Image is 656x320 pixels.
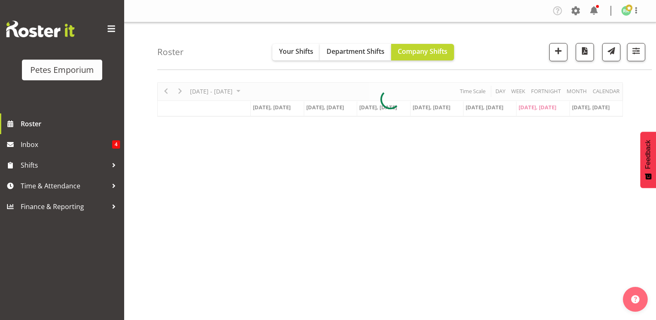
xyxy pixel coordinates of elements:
button: Add a new shift [549,43,567,61]
img: help-xxl-2.png [631,295,639,303]
button: Download a PDF of the roster according to the set date range. [576,43,594,61]
div: Petes Emporium [30,64,94,76]
span: Your Shifts [279,47,313,56]
span: Feedback [644,140,652,169]
span: Department Shifts [327,47,384,56]
span: Time & Attendance [21,180,108,192]
img: Rosterit website logo [6,21,74,37]
span: Roster [21,118,120,130]
button: Company Shifts [391,44,454,60]
button: Your Shifts [272,44,320,60]
button: Feedback - Show survey [640,132,656,188]
img: ruth-robertson-taylor722.jpg [621,6,631,16]
button: Department Shifts [320,44,391,60]
span: Inbox [21,138,112,151]
span: Company Shifts [398,47,447,56]
button: Send a list of all shifts for the selected filtered period to all rostered employees. [602,43,620,61]
button: Filter Shifts [627,43,645,61]
span: Finance & Reporting [21,200,108,213]
span: Shifts [21,159,108,171]
h4: Roster [157,47,184,57]
span: 4 [112,140,120,149]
